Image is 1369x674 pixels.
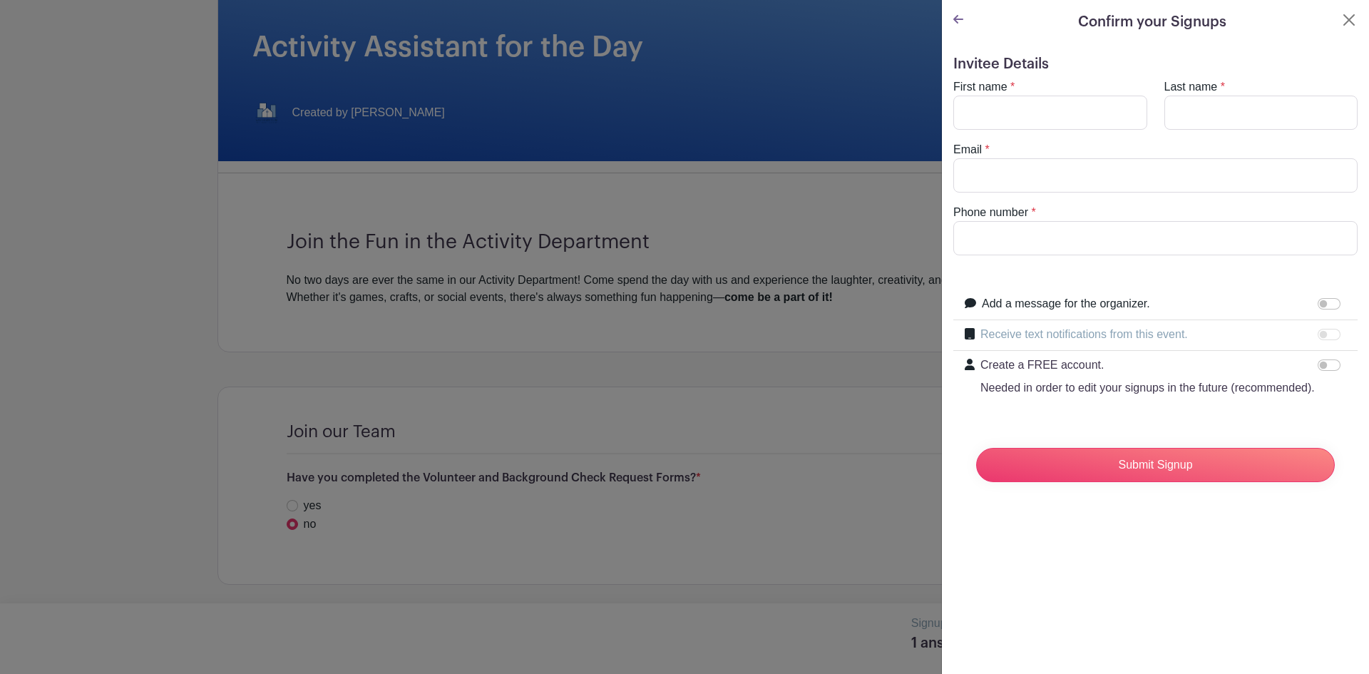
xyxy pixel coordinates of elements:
[982,295,1150,312] label: Add a message for the organizer.
[953,204,1028,221] label: Phone number
[953,141,982,158] label: Email
[980,379,1315,397] p: Needed in order to edit your signups in the future (recommended).
[1078,11,1226,33] h5: Confirm your Signups
[980,326,1188,343] label: Receive text notifications from this event.
[1340,11,1358,29] button: Close
[953,78,1007,96] label: First name
[980,357,1315,374] p: Create a FREE account.
[953,56,1358,73] h5: Invitee Details
[976,448,1335,482] input: Submit Signup
[1164,78,1218,96] label: Last name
